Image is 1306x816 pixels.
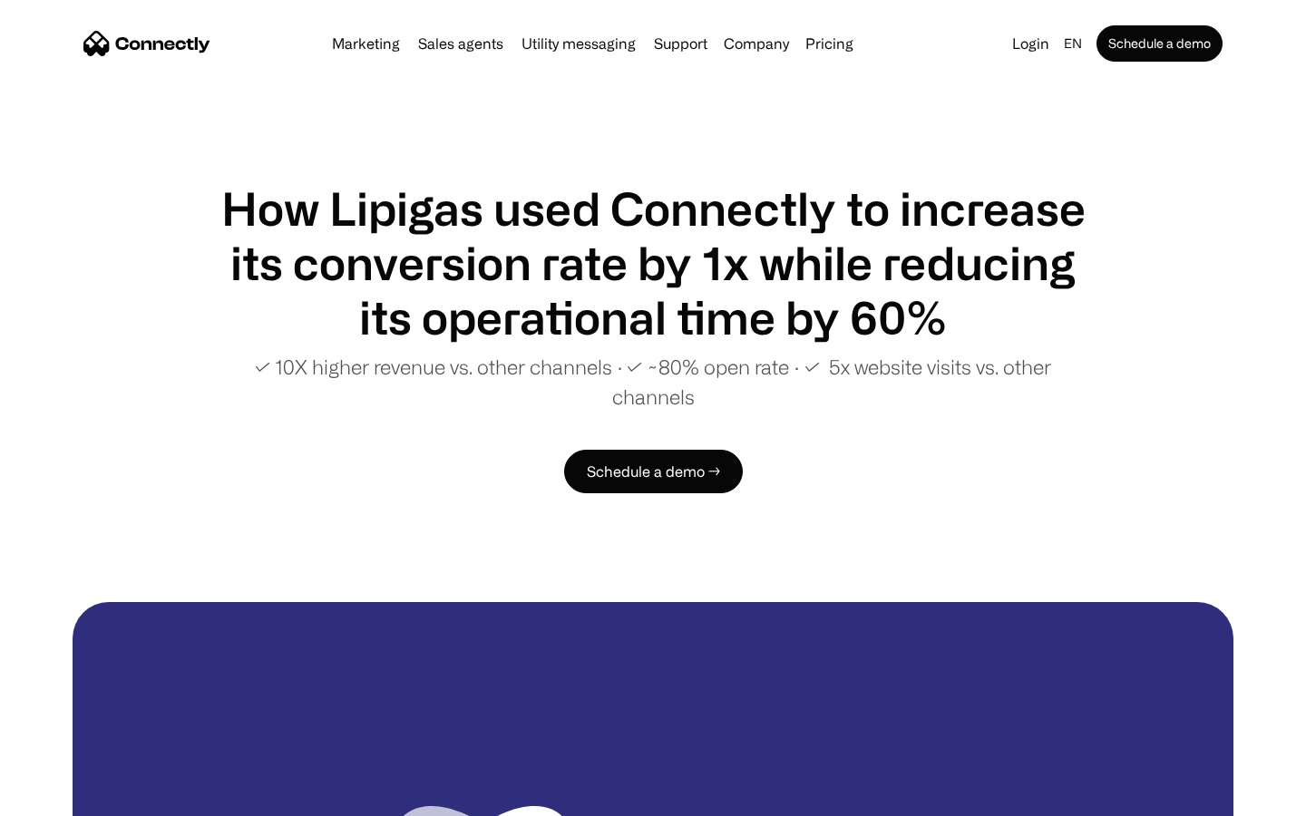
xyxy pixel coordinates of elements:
div: Company [724,31,789,56]
ul: Language list [36,784,109,810]
aside: Language selected: English [18,782,109,810]
p: ✓ 10X higher revenue vs. other channels ∙ ✓ ~80% open rate ∙ ✓ 5x website visits vs. other channels [218,352,1088,412]
a: Schedule a demo [1096,25,1223,62]
h1: How Lipigas used Connectly to increase its conversion rate by 1x while reducing its operational t... [218,181,1088,345]
a: Support [647,36,715,51]
a: Login [1005,31,1057,56]
a: Pricing [798,36,861,51]
a: Sales agents [411,36,511,51]
div: en [1064,31,1082,56]
a: Marketing [325,36,407,51]
a: Utility messaging [514,36,643,51]
a: Schedule a demo → [564,450,743,493]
